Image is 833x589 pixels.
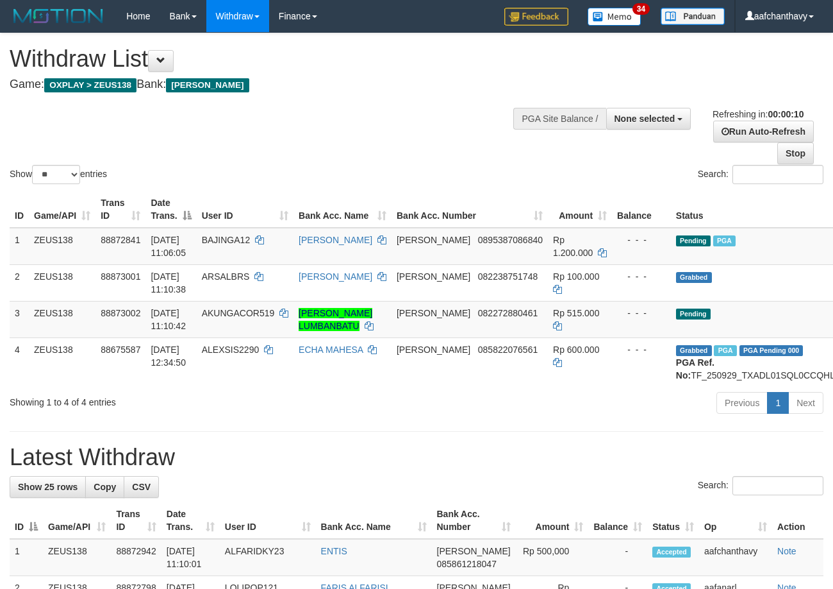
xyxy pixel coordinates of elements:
th: Game/API: activate to sort column ascending [29,191,95,228]
th: Bank Acc. Number: activate to sort column ascending [392,191,548,228]
a: Run Auto-Refresh [713,121,814,142]
span: Rp 1.200.000 [553,235,593,258]
span: Rp 515.000 [553,308,599,318]
a: Stop [777,142,814,164]
td: - [588,539,647,576]
a: ECHA MAHESA [299,345,363,355]
th: User ID: activate to sort column ascending [197,191,293,228]
span: BAJINGA12 [202,235,250,245]
th: Balance: activate to sort column ascending [588,502,647,539]
span: [PERSON_NAME] [397,271,470,282]
input: Search: [732,165,823,184]
h1: Withdraw List [10,46,543,72]
td: 1 [10,228,29,265]
th: ID: activate to sort column descending [10,502,43,539]
td: [DATE] 11:10:01 [161,539,220,576]
a: Show 25 rows [10,476,86,498]
td: 88872942 [111,539,161,576]
a: Next [788,392,823,414]
label: Show entries [10,165,107,184]
span: Rp 600.000 [553,345,599,355]
span: 88675587 [101,345,140,355]
span: [PERSON_NAME] [397,308,470,318]
span: None selected [614,114,675,124]
span: OXPLAY > ZEUS138 [44,78,136,92]
span: Pending [676,235,711,246]
div: - - - [617,270,666,283]
a: [PERSON_NAME] [299,271,372,282]
span: Pending [676,309,711,320]
a: Note [777,546,796,556]
span: Show 25 rows [18,482,78,492]
a: Copy [85,476,124,498]
span: [DATE] 11:10:38 [151,271,186,294]
th: Trans ID: activate to sort column ascending [111,502,161,539]
div: - - - [617,343,666,356]
img: panduan.png [661,8,725,25]
b: PGA Ref. No: [676,357,714,380]
a: [PERSON_NAME] [299,235,372,245]
a: CSV [124,476,159,498]
div: PGA Site Balance / [513,108,606,130]
th: User ID: activate to sort column ascending [220,502,316,539]
span: Rp 100.000 [553,271,599,282]
img: Feedback.jpg [504,8,568,26]
span: [DATE] 11:06:05 [151,235,186,258]
th: Action [772,502,823,539]
th: Game/API: activate to sort column ascending [43,502,111,539]
a: 1 [767,392,789,414]
td: 2 [10,264,29,301]
th: Amount: activate to sort column ascending [548,191,612,228]
td: ZEUS138 [29,337,95,387]
span: Marked by aafpengsreynich [714,345,736,356]
select: Showentries [32,165,80,184]
span: AKUNGACOR519 [202,308,275,318]
td: ZEUS138 [29,228,95,265]
div: Showing 1 to 4 of 4 entries [10,391,338,409]
td: 3 [10,301,29,337]
th: ID [10,191,29,228]
span: [DATE] 12:34:50 [151,345,186,368]
input: Search: [732,476,823,495]
th: Op: activate to sort column ascending [699,502,772,539]
span: 88873001 [101,271,140,282]
span: 88873002 [101,308,140,318]
span: Grabbed [676,272,712,283]
th: Amount: activate to sort column ascending [516,502,589,539]
span: PGA Pending [739,345,804,356]
label: Search: [698,476,823,495]
span: 88872841 [101,235,140,245]
td: aafchanthavy [699,539,772,576]
span: [PERSON_NAME] [397,235,470,245]
div: - - - [617,307,666,320]
span: Copy 085822076561 to clipboard [478,345,538,355]
img: Button%20Memo.svg [588,8,641,26]
span: Copy 082238751748 to clipboard [478,271,538,282]
th: Date Trans.: activate to sort column ascending [161,502,220,539]
th: Balance [612,191,671,228]
a: Previous [716,392,768,414]
th: Bank Acc. Name: activate to sort column ascending [316,502,432,539]
span: Copy 0895387086840 to clipboard [478,235,543,245]
span: CSV [132,482,151,492]
button: None selected [606,108,691,130]
td: ALFARIDKY23 [220,539,316,576]
span: 34 [632,3,650,15]
td: ZEUS138 [29,301,95,337]
td: Rp 500,000 [516,539,589,576]
span: ALEXSIS2290 [202,345,260,355]
a: [PERSON_NAME] LUMBANBATU [299,308,372,331]
span: Copy [94,482,116,492]
th: Trans ID: activate to sort column ascending [95,191,145,228]
span: Refreshing in: [713,109,804,119]
div: - - - [617,234,666,246]
span: [PERSON_NAME] [166,78,249,92]
span: [DATE] 11:10:42 [151,308,186,331]
span: Copy 085861218047 to clipboard [437,559,497,569]
span: Copy 082272880461 to clipboard [478,308,538,318]
td: 4 [10,337,29,387]
span: Grabbed [676,345,712,356]
a: ENTIS [321,546,347,556]
td: 1 [10,539,43,576]
img: MOTION_logo.png [10,6,107,26]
